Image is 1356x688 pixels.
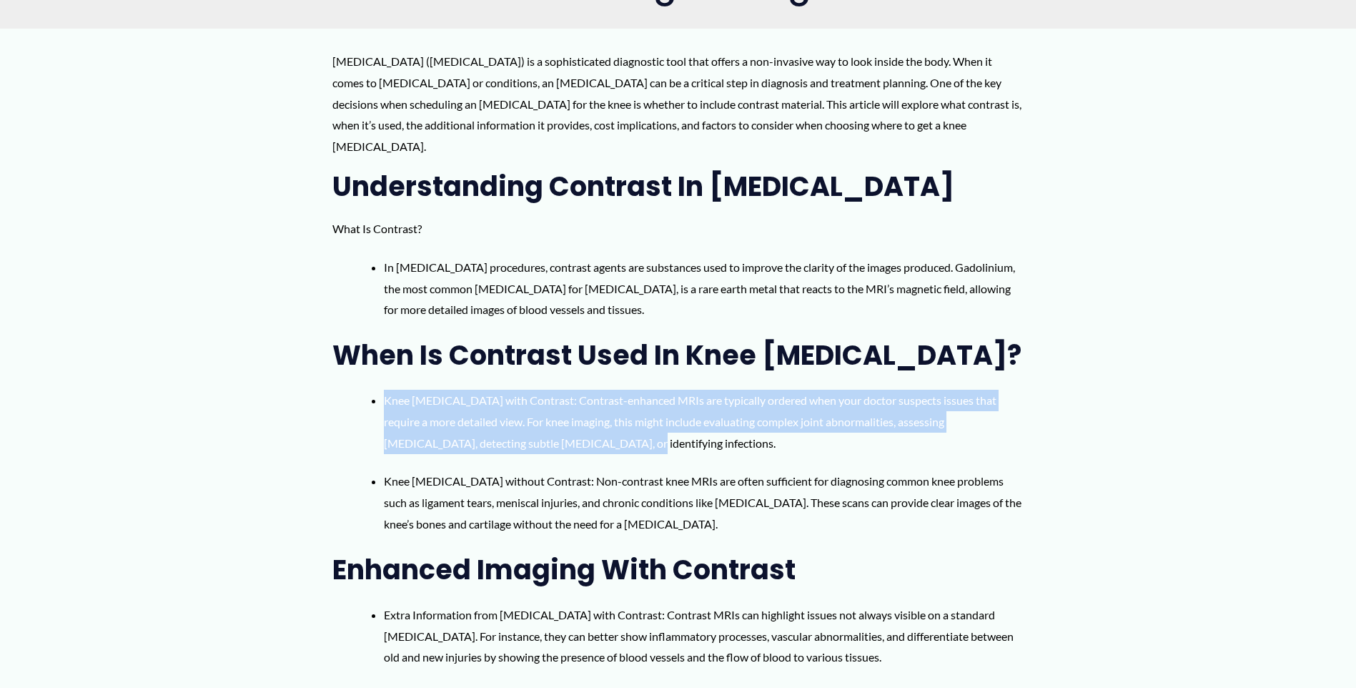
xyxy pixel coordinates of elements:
li: Knee [MEDICAL_DATA] with Contrast: Contrast-enhanced MRIs are typically ordered when your doctor ... [384,390,1024,453]
p: What Is Contrast? [332,218,1024,240]
li: In [MEDICAL_DATA] procedures, contrast agents are substances used to improve the clarity of the i... [384,257,1024,320]
h2: When is Contrast Used in Knee [MEDICAL_DATA]? [332,338,1024,373]
li: Extra Information from [MEDICAL_DATA] with Contrast: Contrast MRIs can highlight issues not alway... [384,604,1024,668]
h2: Enhanced Imaging with Contrast [332,552,1024,587]
li: Knee [MEDICAL_DATA] without Contrast: Non-contrast knee MRIs are often sufficient for diagnosing ... [384,471,1024,534]
h2: Understanding Contrast in [MEDICAL_DATA] [332,169,1024,204]
p: [MEDICAL_DATA] ([MEDICAL_DATA]) is a sophisticated diagnostic tool that offers a non-invasive way... [332,51,1024,157]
